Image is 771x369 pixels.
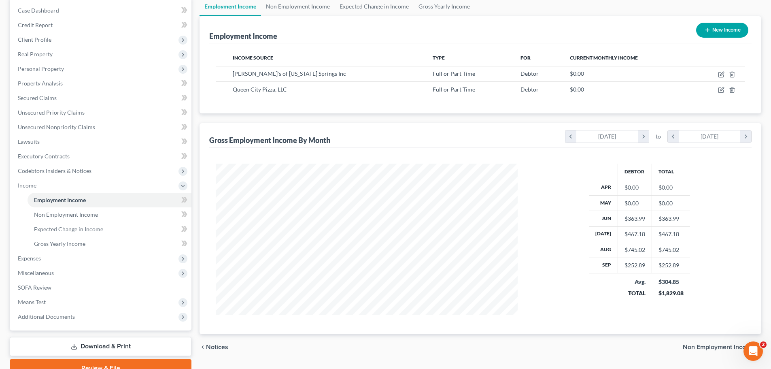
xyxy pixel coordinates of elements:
div: $363.99 [624,215,645,223]
button: chevron_left Notices [200,344,228,350]
span: Personal Property [18,65,64,72]
a: Property Analysis [11,76,191,91]
span: Full or Part Time [433,70,475,77]
div: $1,829.08 [658,289,684,297]
span: Unsecured Nonpriority Claims [18,124,95,130]
span: Property Analysis [18,80,63,87]
span: Client Profile [18,36,51,43]
span: Gross Yearly Income [34,240,85,247]
span: Non Employment Income [683,344,755,350]
span: Notices [206,344,228,350]
button: Non Employment Income chevron_right [683,344,761,350]
button: New Income [696,23,748,38]
div: [DATE] [576,130,638,143]
a: Executory Contracts [11,149,191,164]
span: Debtor [520,86,539,93]
th: Total [652,164,690,180]
span: Case Dashboard [18,7,59,14]
span: Debtor [520,70,539,77]
td: $0.00 [652,180,690,195]
i: chevron_left [668,130,679,143]
span: Income Source [233,55,273,61]
td: $0.00 [652,195,690,211]
a: Non Employment Income [28,207,191,222]
span: Current Monthly Income [570,55,638,61]
span: Real Property [18,51,53,58]
a: Unsecured Priority Claims [11,105,191,120]
i: chevron_right [638,130,649,143]
div: Avg. [624,278,646,286]
span: Employment Income [34,196,86,203]
div: $0.00 [624,183,645,192]
div: $252.89 [624,261,645,269]
i: chevron_left [565,130,576,143]
span: Executory Contracts [18,153,70,160]
span: Unsecured Priority Claims [18,109,85,116]
span: Non Employment Income [34,211,98,218]
a: SOFA Review [11,280,191,295]
th: Aug [589,242,618,258]
a: Lawsuits [11,134,191,149]
a: Unsecured Nonpriority Claims [11,120,191,134]
span: Credit Report [18,21,53,28]
span: Codebtors Insiders & Notices [18,167,91,174]
span: [PERSON_NAME]'s of [US_STATE] Springs Inc [233,70,346,77]
td: $252.89 [652,258,690,273]
div: [DATE] [679,130,741,143]
span: Miscellaneous [18,269,54,276]
div: $745.02 [624,246,645,254]
span: SOFA Review [18,284,51,291]
span: 2 [760,341,767,348]
span: Type [433,55,445,61]
th: [DATE] [589,226,618,242]
th: Apr [589,180,618,195]
div: Employment Income [209,31,277,41]
div: $0.00 [624,199,645,207]
a: Expected Change in Income [28,222,191,237]
span: Full or Part Time [433,86,475,93]
a: Gross Yearly Income [28,237,191,251]
span: Income [18,182,36,189]
span: Expected Change in Income [34,226,103,232]
div: TOTAL [624,289,646,297]
th: Jun [589,211,618,226]
span: to [656,132,661,141]
span: Secured Claims [18,94,57,101]
span: Lawsuits [18,138,40,145]
a: Employment Income [28,193,191,207]
span: Additional Documents [18,313,75,320]
i: chevron_left [200,344,206,350]
iframe: Intercom live chat [743,341,763,361]
span: Queen City Pizza, LLC [233,86,287,93]
div: Gross Employment Income By Month [209,135,330,145]
th: Sep [589,258,618,273]
span: For [520,55,531,61]
a: Credit Report [11,18,191,32]
span: Expenses [18,255,41,262]
td: $363.99 [652,211,690,226]
span: Means Test [18,299,46,305]
td: $467.18 [652,226,690,242]
td: $745.02 [652,242,690,258]
a: Secured Claims [11,91,191,105]
i: chevron_right [740,130,751,143]
span: $0.00 [570,70,584,77]
span: $0.00 [570,86,584,93]
div: $467.18 [624,230,645,238]
a: Download & Print [10,337,191,356]
th: May [589,195,618,211]
th: Debtor [618,164,652,180]
a: Case Dashboard [11,3,191,18]
div: $304.85 [658,278,684,286]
